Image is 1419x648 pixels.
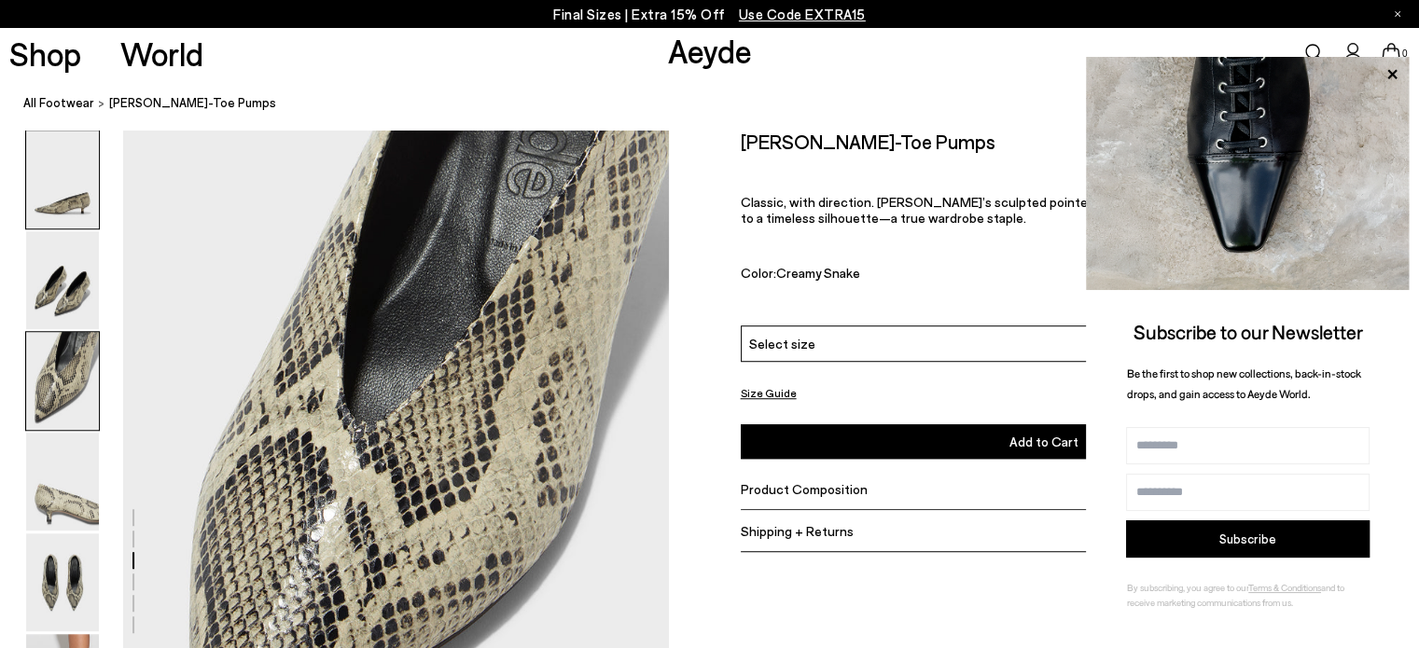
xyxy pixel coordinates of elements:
[26,332,99,430] img: Clara Pointed-Toe Pumps - Image 3
[1134,320,1363,343] span: Subscribe to our Newsletter
[109,93,276,113] span: [PERSON_NAME]-Toe Pumps
[741,381,797,405] button: Size Guide
[23,78,1419,130] nav: breadcrumb
[749,334,815,353] span: Select size
[1382,43,1400,63] a: 0
[741,265,1146,286] div: Color:
[1127,366,1361,401] span: Be the first to shop new collections, back-in-stock drops, and gain access to Aeyde World.
[26,533,99,631] img: Clara Pointed-Toe Pumps - Image 5
[741,424,1348,459] button: Add to Cart
[553,3,866,26] p: Final Sizes | Extra 15% Off
[1009,434,1078,449] span: Add to Cart
[1126,520,1370,558] button: Subscribe
[23,93,94,113] a: All Footwear
[741,481,868,497] span: Product Composition
[1400,48,1410,59] span: 0
[1086,57,1410,290] img: ca3f721fb6ff708a270709c41d776025.jpg
[26,131,99,228] img: Clara Pointed-Toe Pumps - Image 1
[668,31,752,70] a: Aeyde
[776,265,860,281] span: Creamy Snake
[739,6,866,22] span: Navigate to /collections/ss25-final-sizes
[26,433,99,531] img: Clara Pointed-Toe Pumps - Image 4
[741,523,854,539] span: Shipping + Returns
[741,130,995,153] h2: [PERSON_NAME]-Toe Pumps
[9,37,81,70] a: Shop
[26,231,99,329] img: Clara Pointed-Toe Pumps - Image 2
[1127,582,1248,593] span: By subscribing, you agree to our
[120,37,203,70] a: World
[1248,582,1321,593] a: Terms & Conditions
[741,194,1348,226] p: Classic, with direction. [PERSON_NAME]’s sculpted pointed toe and chic kitten heel lend modern fl...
